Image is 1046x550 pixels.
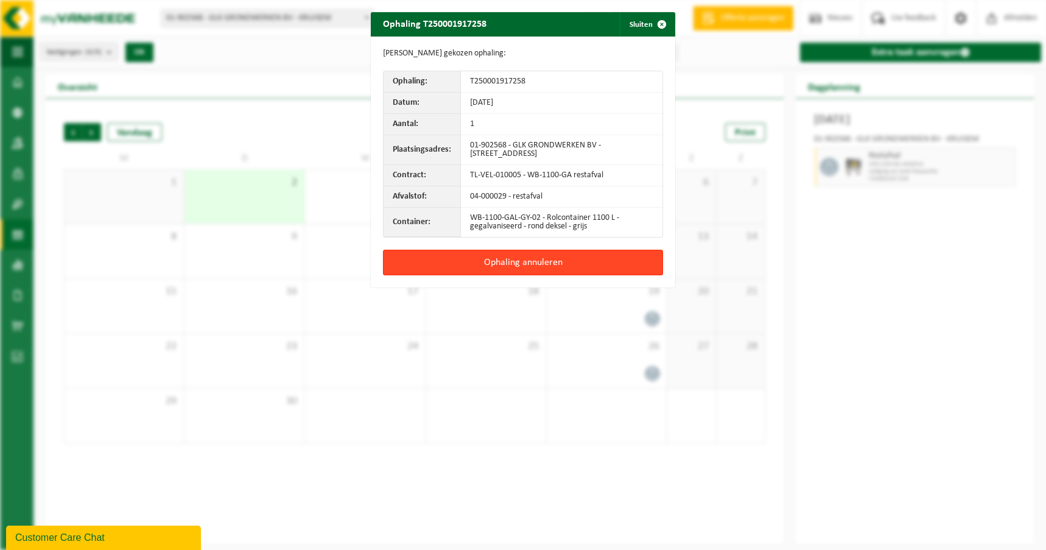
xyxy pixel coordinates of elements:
th: Aantal: [384,114,461,135]
h2: Ophaling T250001917258 [371,12,499,35]
p: [PERSON_NAME] gekozen ophaling: [383,49,663,58]
button: Sluiten [620,12,674,37]
th: Container: [384,208,461,237]
th: Datum: [384,93,461,114]
th: Ophaling: [384,71,461,93]
iframe: chat widget [6,523,203,550]
th: Plaatsingsadres: [384,135,461,165]
td: 01-902568 - GLK GRONDWERKEN BV - [STREET_ADDRESS] [461,135,662,165]
td: 1 [461,114,662,135]
td: T250001917258 [461,71,662,93]
button: Ophaling annuleren [383,250,663,275]
th: Afvalstof: [384,186,461,208]
th: Contract: [384,165,461,186]
td: TL-VEL-010005 - WB-1100-GA restafval [461,165,662,186]
td: WB-1100-GAL-GY-02 - Rolcontainer 1100 L - gegalvaniseerd - rond deksel - grijs [461,208,662,237]
td: 04-000029 - restafval [461,186,662,208]
td: [DATE] [461,93,662,114]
